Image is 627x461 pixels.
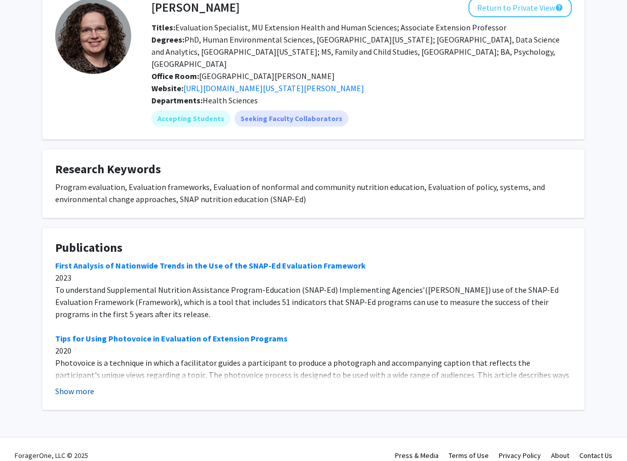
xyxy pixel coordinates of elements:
[55,385,94,397] button: Show more
[203,95,258,105] span: Health Sciences
[151,110,230,127] mat-chip: Accepting Students
[55,241,572,255] h4: Publications
[551,451,569,460] a: About
[151,95,203,105] b: Departments:
[499,451,541,460] a: Privacy Policy
[234,110,348,127] mat-chip: Seeking Faculty Collaborators
[151,71,335,81] span: [GEOGRAPHIC_DATA][PERSON_NAME]
[579,451,612,460] a: Contact Us
[151,34,184,45] b: Degrees:
[151,71,199,81] b: Office Room:
[183,83,364,93] a: Opens in a new tab
[55,181,572,205] div: Program evaluation, Evaluation frameworks, Evaluation of nonformal and community nutrition educat...
[151,22,506,32] span: Evaluation Specialist, MU Extension Health and Human Sciences; Associate Extension Professor
[151,22,175,32] b: Titles:
[55,162,572,177] h4: Research Keywords
[151,83,183,93] b: Website:
[555,2,563,14] mat-icon: help
[55,260,366,271] a: First Analysis of Nationwide Trends in the Use of the SNAP-Ed Evaluation Framework
[55,333,288,343] a: Tips for Using Photovoice in Evaluation of Extension Programs
[151,34,560,69] span: PhD, Human Environmental Sciences, [GEOGRAPHIC_DATA][US_STATE]; [GEOGRAPHIC_DATA], Data Science a...
[449,451,489,460] a: Terms of Use
[8,415,43,453] iframe: Chat
[395,451,439,460] a: Press & Media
